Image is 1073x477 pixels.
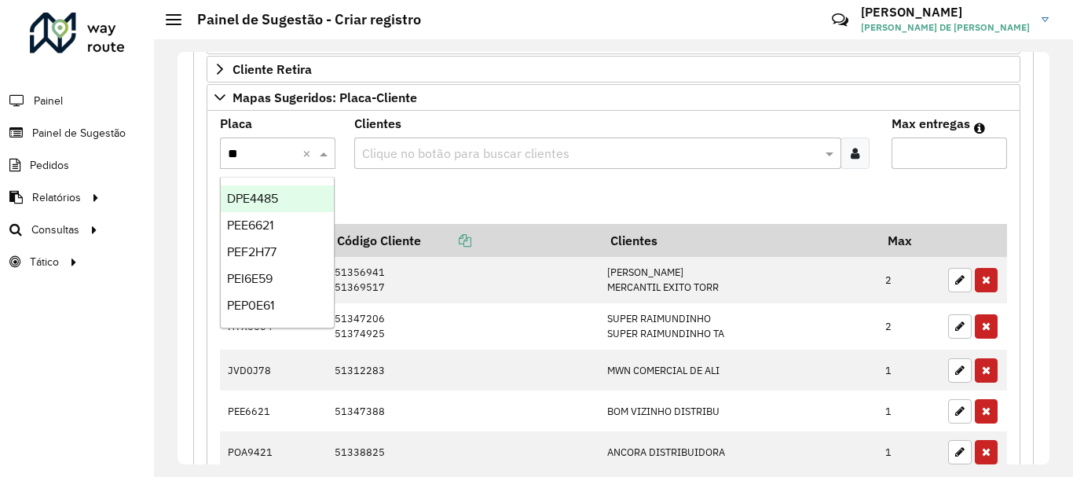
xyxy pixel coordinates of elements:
a: Mapas Sugeridos: Placa-Cliente [207,84,1020,111]
span: Pedidos [30,157,69,174]
span: Clear all [302,144,316,163]
span: DPE4485 [227,192,278,205]
td: POA9421 [220,431,327,472]
td: 51338825 [327,431,599,472]
span: [PERSON_NAME] DE [PERSON_NAME] [861,20,1030,35]
td: MWN COMERCIAL DE ALI [599,350,877,391]
td: SUPER RAIMUNDINHO SUPER RAIMUNDINHO TA [599,303,877,350]
td: [PERSON_NAME] MERCANTIL EXITO TORR [599,257,877,303]
td: 2 [877,257,940,303]
em: Máximo de clientes que serão colocados na mesma rota com os clientes informados [974,122,985,134]
th: Clientes [599,224,877,257]
td: 51347206 51374925 [327,303,599,350]
th: Max [877,224,940,257]
span: Painel [34,93,63,109]
td: PEE6621 [220,391,327,431]
td: 1 [877,350,940,391]
td: 1 [877,431,940,472]
span: Mapas Sugeridos: Placa-Cliente [233,91,417,104]
label: Clientes [354,114,401,133]
td: 1 [877,391,940,431]
a: Cliente Retira [207,56,1020,83]
span: Relatórios [32,189,81,206]
td: 51347388 [327,391,599,431]
span: Cliente Retira [233,63,312,75]
th: Código Cliente [327,224,599,257]
label: Placa [220,114,252,133]
h3: [PERSON_NAME] [861,5,1030,20]
span: Consultas [31,222,79,238]
td: JVD0J78 [220,350,327,391]
span: PEI6E59 [227,272,273,285]
td: ANCORA DISTRIBUIDORA [599,431,877,472]
ng-dropdown-panel: Options list [220,177,335,328]
a: Copiar [421,233,471,248]
label: Max entregas [892,114,970,133]
td: 2 [877,303,940,350]
td: BOM VIZINHO DISTRIBU [599,391,877,431]
td: 51312283 [327,350,599,391]
span: Painel de Sugestão [32,125,126,141]
a: Contato Rápido [823,3,857,37]
span: PEF2H77 [227,245,276,259]
span: PEP0E61 [227,299,274,312]
span: Tático [30,254,59,270]
span: PEE6621 [227,218,273,232]
td: 51356941 51369517 [327,257,599,303]
h2: Painel de Sugestão - Criar registro [181,11,421,28]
